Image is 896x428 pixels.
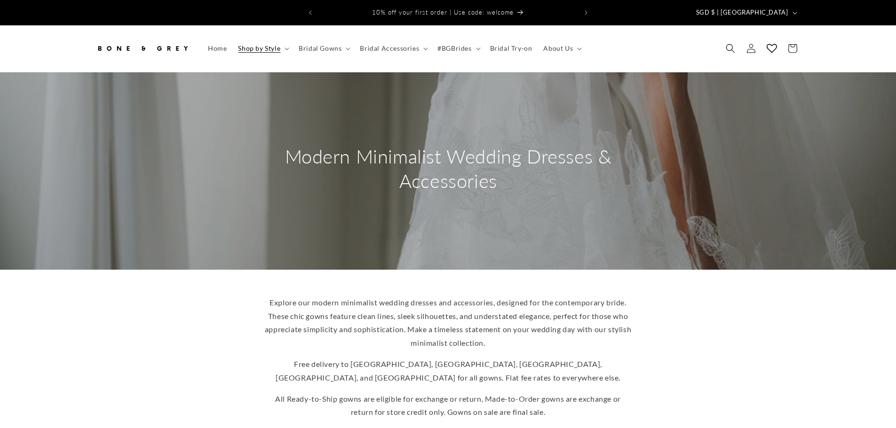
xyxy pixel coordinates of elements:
[299,44,341,53] span: Bridal Gowns
[372,8,514,16] span: 10% off your first order | Use code: welcome
[300,4,321,22] button: Previous announcement
[255,144,641,193] h2: Modern Minimalist Wedding Dresses & Accessories
[265,358,632,385] p: Free delivery to [GEOGRAPHIC_DATA], [GEOGRAPHIC_DATA], [GEOGRAPHIC_DATA], [GEOGRAPHIC_DATA], and ...
[265,296,632,350] p: Explore our modern minimalist wedding dresses and accessories, designed for the contemporary brid...
[484,39,538,58] a: Bridal Try-on
[354,39,432,58] summary: Bridal Accessories
[92,35,193,62] a: Bone and Grey Bridal
[238,44,280,53] span: Shop by Style
[437,44,471,53] span: #BGBrides
[208,44,227,53] span: Home
[360,44,419,53] span: Bridal Accessories
[576,4,596,22] button: Next announcement
[538,39,586,58] summary: About Us
[696,8,788,17] span: SGD $ | [GEOGRAPHIC_DATA]
[690,4,801,22] button: SGD $ | [GEOGRAPHIC_DATA]
[720,38,741,59] summary: Search
[95,38,190,59] img: Bone and Grey Bridal
[432,39,484,58] summary: #BGBrides
[232,39,293,58] summary: Shop by Style
[543,44,573,53] span: About Us
[490,44,532,53] span: Bridal Try-on
[265,392,632,420] p: All Ready-to-Ship gowns are eligible for exchange or return, Made-to-Order gowns are exchange or ...
[202,39,232,58] a: Home
[293,39,354,58] summary: Bridal Gowns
